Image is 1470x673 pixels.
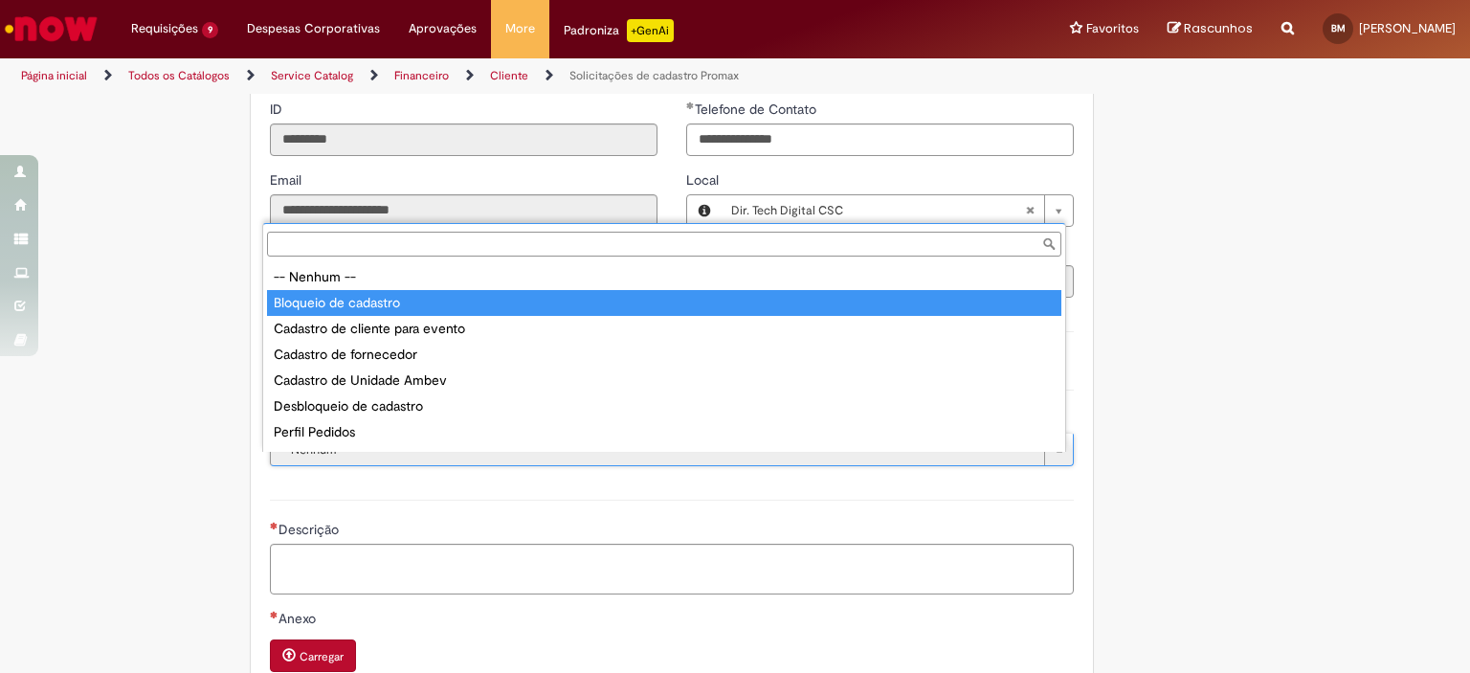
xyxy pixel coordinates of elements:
[267,393,1061,419] div: Desbloqueio de cadastro
[267,290,1061,316] div: Bloqueio de cadastro
[267,419,1061,445] div: Perfil Pedidos
[267,342,1061,368] div: Cadastro de fornecedor
[263,260,1065,452] ul: Tipo de solicitação
[267,445,1061,471] div: Reativação de Cadastro de Clientes Promax
[267,368,1061,393] div: Cadastro de Unidade Ambev
[267,316,1061,342] div: Cadastro de cliente para evento
[267,264,1061,290] div: -- Nenhum --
